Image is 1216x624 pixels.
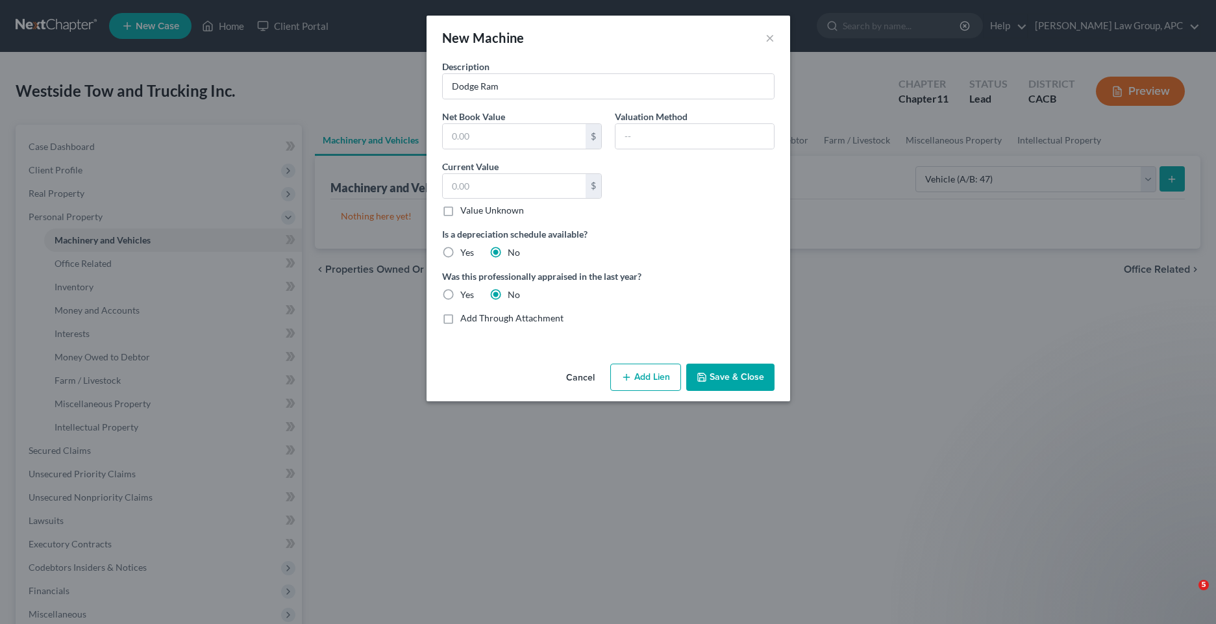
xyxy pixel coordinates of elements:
[615,124,774,149] input: --
[460,204,524,217] label: Value Unknown
[460,246,474,259] label: Yes
[1172,580,1203,611] iframe: Intercom live chat
[508,246,520,259] label: No
[443,124,586,149] input: 0.00
[1198,580,1209,590] span: 5
[615,110,688,123] label: Valuation Method
[556,365,605,391] button: Cancel
[442,60,490,73] label: Description
[443,174,586,199] input: 0.00
[586,124,601,149] div: $
[586,174,601,199] div: $
[442,29,525,47] div: New Machine
[442,269,775,283] label: Was this professionally appraised in the last year?
[460,288,474,301] label: Yes
[442,110,505,123] label: Net Book Value
[443,74,774,99] input: Describe...
[765,30,775,45] button: ×
[610,364,681,391] button: Add Lien
[686,364,775,391] button: Save & Close
[460,312,564,325] label: Add Through Attachment
[442,227,775,241] label: Is a depreciation schedule available?
[508,288,520,301] label: No
[442,160,499,173] label: Current Value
